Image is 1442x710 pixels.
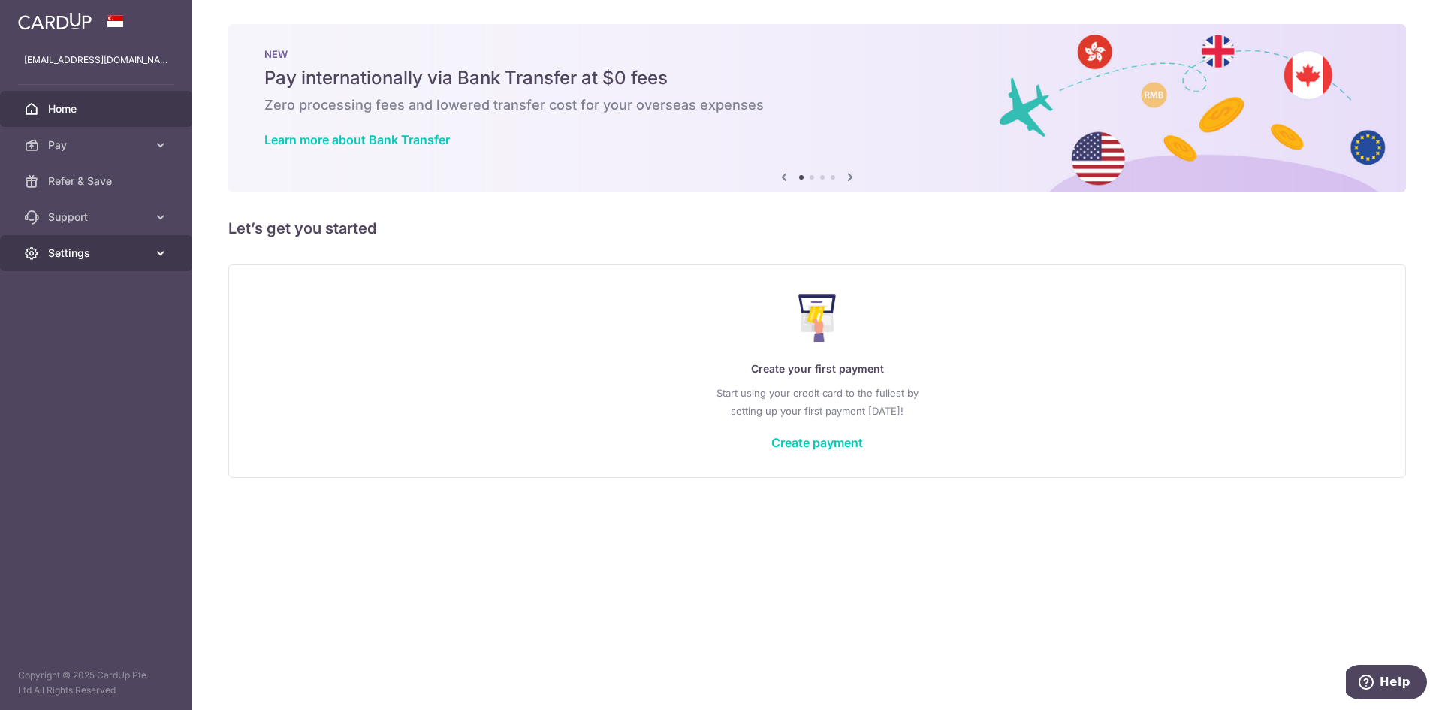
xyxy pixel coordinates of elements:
[264,66,1370,90] h5: Pay internationally via Bank Transfer at $0 fees
[259,360,1375,378] p: Create your first payment
[1346,665,1427,702] iframe: Opens a widget where you can find more information
[48,246,147,261] span: Settings
[228,216,1406,240] h5: Let’s get you started
[48,101,147,116] span: Home
[264,96,1370,114] h6: Zero processing fees and lowered transfer cost for your overseas expenses
[798,294,837,342] img: Make Payment
[18,12,92,30] img: CardUp
[24,53,168,68] p: [EMAIL_ADDRESS][DOMAIN_NAME]
[228,24,1406,192] img: Bank transfer banner
[48,210,147,225] span: Support
[771,435,863,450] a: Create payment
[264,132,450,147] a: Learn more about Bank Transfer
[259,384,1375,420] p: Start using your credit card to the fullest by setting up your first payment [DATE]!
[48,174,147,189] span: Refer & Save
[264,48,1370,60] p: NEW
[48,137,147,153] span: Pay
